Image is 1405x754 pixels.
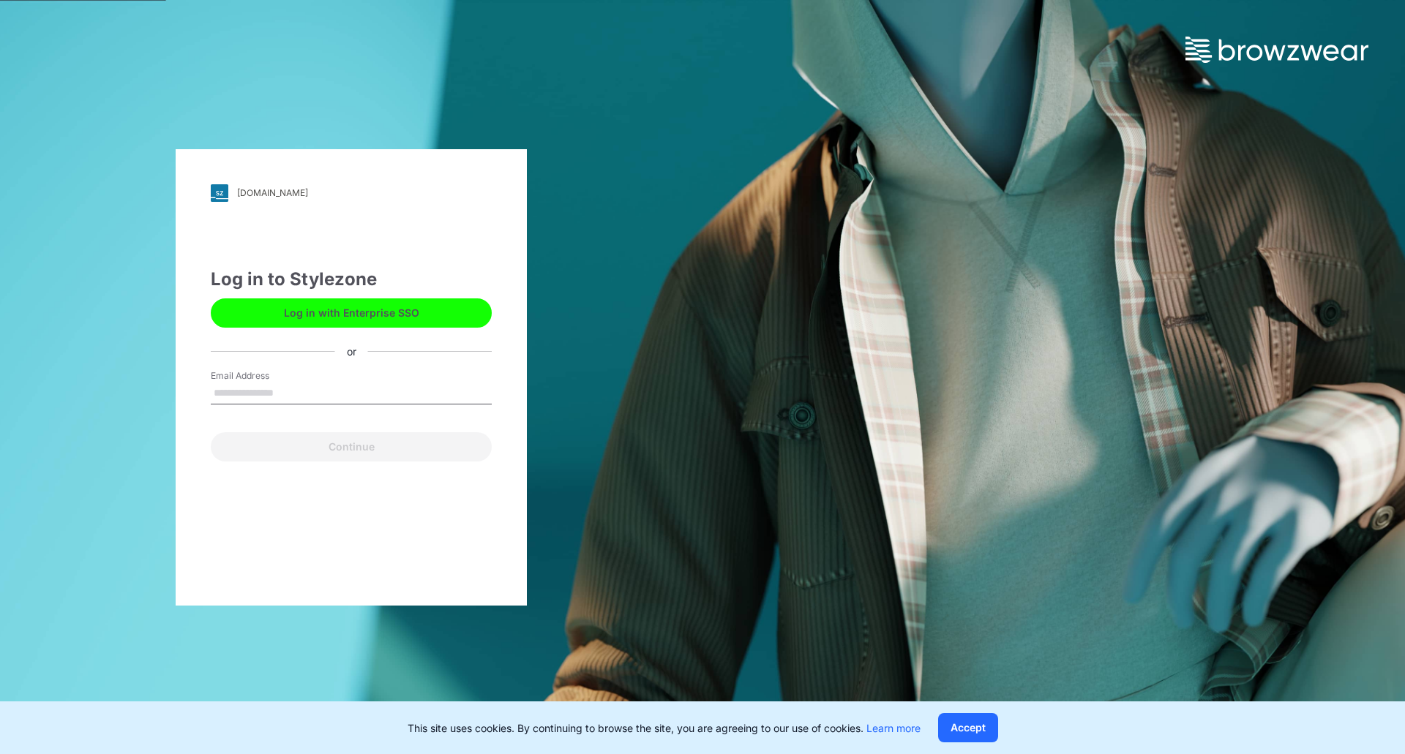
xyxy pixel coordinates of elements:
img: browzwear-logo.73288ffb.svg [1185,37,1368,63]
div: [DOMAIN_NAME] [237,187,308,198]
a: [DOMAIN_NAME] [211,184,492,202]
div: or [335,344,368,359]
a: Learn more [866,722,921,734]
button: Accept [938,713,998,742]
button: Log in with Enterprise SSO [211,298,492,328]
p: This site uses cookies. By continuing to browse the site, you are agreeing to our use of cookies. [408,720,921,736]
div: Log in to Stylezone [211,266,492,293]
img: svg+xml;base64,PHN2ZyB3aWR0aD0iMjgiIGhlaWdodD0iMjgiIHZpZXdCb3g9IjAgMCAyOCAyOCIgZmlsbD0ibm9uZSIgeG... [211,184,228,202]
label: Email Address [211,369,313,382]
